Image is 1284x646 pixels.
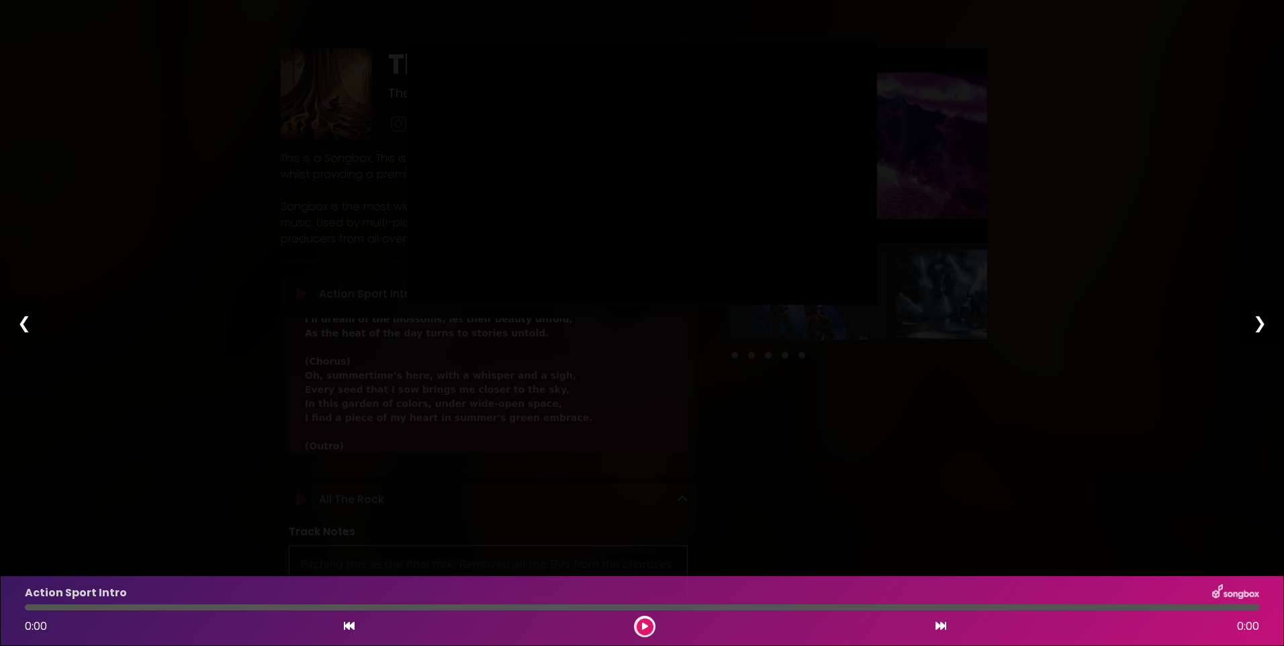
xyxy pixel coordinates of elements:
span: 0:00 [25,618,47,634]
span: 0:00 [1237,618,1259,635]
p: Action Sport Intro [25,585,127,601]
img: songbox-logo-white.png [1212,584,1259,602]
div: ❯ [1242,300,1277,346]
div: ❮ [7,300,42,346]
